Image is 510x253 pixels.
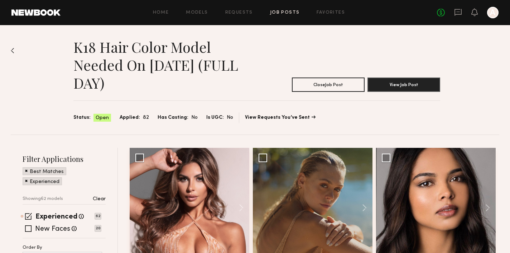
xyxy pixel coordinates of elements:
span: Open [96,114,109,122]
p: Clear [93,197,106,202]
p: 62 [95,213,101,220]
span: Has Casting: [158,114,188,122]
a: Requests [225,10,253,15]
span: Applied: [120,114,140,122]
button: View Job Post [367,78,440,92]
p: Showing 62 models [23,197,63,201]
button: CloseJob Post [292,78,365,92]
p: 20 [95,225,101,232]
p: Experienced [30,179,59,184]
img: Back to previous page [11,48,14,53]
a: View Requests You’ve Sent [245,115,316,120]
span: 82 [143,114,149,122]
span: Status: [73,114,91,122]
h2: Filter Applications [23,154,106,164]
a: Favorites [317,10,345,15]
span: No [191,114,198,122]
a: Job Posts [270,10,300,15]
span: No [227,114,233,122]
a: A [487,7,499,18]
label: Experienced [35,214,77,221]
span: Is UGC: [206,114,224,122]
p: Order By [23,245,42,250]
label: New Faces [35,226,70,233]
a: Home [153,10,169,15]
h1: K18 Hair Color Model Needed on [DATE] (FULL DAY) [73,38,257,92]
a: Models [186,10,208,15]
p: Best Matches [30,169,64,174]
